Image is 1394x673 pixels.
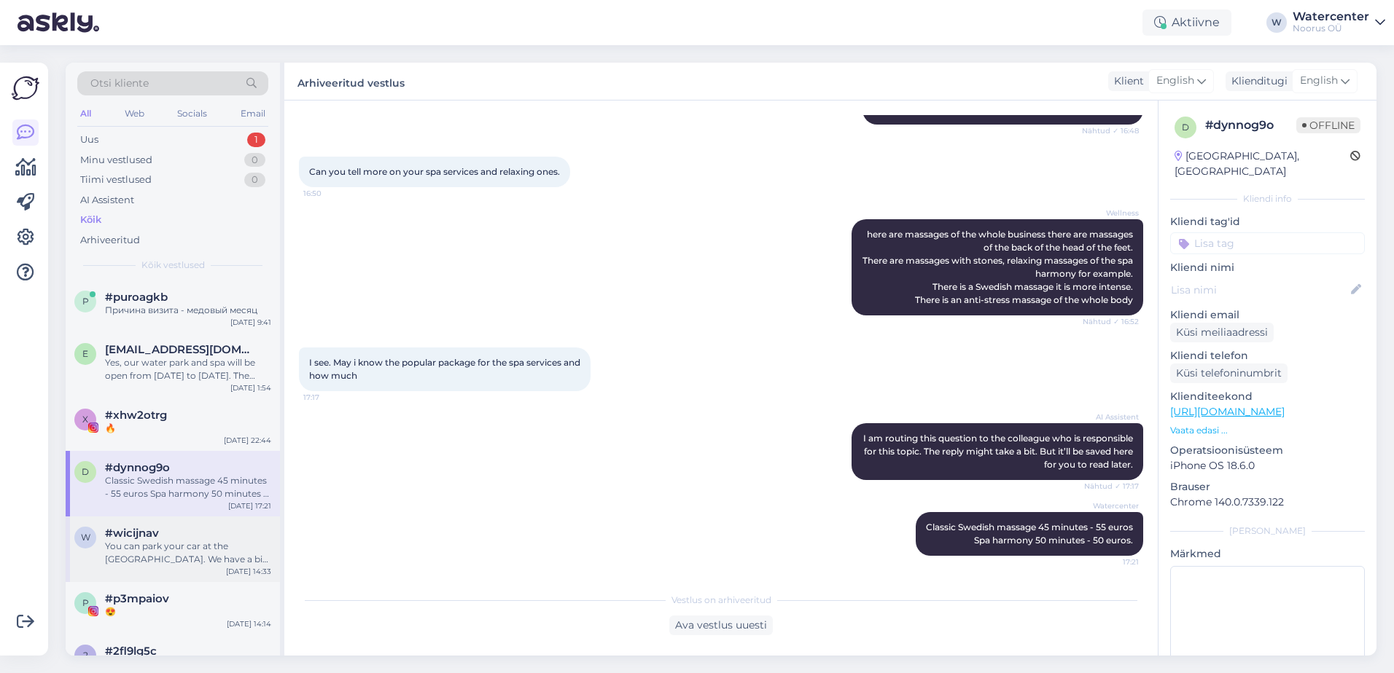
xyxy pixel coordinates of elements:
div: Minu vestlused [80,153,152,168]
p: Klienditeekond [1170,389,1365,404]
span: d [82,466,89,477]
span: 17:17 [303,392,358,403]
span: #xhw2otrg [105,409,167,422]
p: Kliendi telefon [1170,348,1365,363]
div: Aktiivne [1142,9,1231,36]
span: p [82,296,89,307]
div: Причина визита - медовый месяц [105,304,271,317]
a: WatercenterNoorus OÜ [1293,11,1385,34]
span: Offline [1296,117,1360,133]
span: #puroagkb [105,291,168,304]
span: I see. May i know the popular package for the spa services and how much [309,357,583,381]
span: 16:50 [303,188,358,199]
div: W [1266,12,1287,33]
div: [GEOGRAPHIC_DATA], [GEOGRAPHIC_DATA] [1175,149,1350,179]
div: 1 [247,133,265,147]
div: [DATE] 14:14 [227,618,271,629]
div: [DATE] 1:54 [230,382,271,393]
a: [URL][DOMAIN_NAME] [1170,405,1285,418]
span: e.pajussaar334@gmail.com [105,343,257,356]
span: Nähtud ✓ 16:48 [1082,125,1139,136]
img: Askly Logo [12,74,39,102]
p: iPhone OS 18.6.0 [1170,458,1365,473]
p: Vaata edasi ... [1170,424,1365,437]
span: d [1182,122,1189,133]
div: Noorus OÜ [1293,23,1369,34]
div: Klienditugi [1226,74,1288,89]
span: Wellness [1084,208,1139,219]
div: Web [122,104,147,123]
div: 😍 [105,605,271,618]
input: Lisa tag [1170,232,1365,254]
p: Kliendi email [1170,307,1365,323]
div: You can park your car at the [GEOGRAPHIC_DATA]. We have a big parking area for guests. Parking is... [105,540,271,566]
div: [DATE] 17:21 [228,500,271,511]
div: Klient [1108,74,1144,89]
span: p [82,597,89,608]
span: 2 [83,650,88,661]
p: Kliendi tag'id [1170,214,1365,229]
p: Brauser [1170,479,1365,495]
div: Küsi meiliaadressi [1170,323,1274,342]
span: 17:21 [1084,556,1139,567]
div: Kõik [80,213,101,227]
div: Küsi telefoninumbrit [1170,363,1288,383]
span: w [81,532,90,543]
p: Märkmed [1170,546,1365,562]
span: Kõik vestlused [141,259,205,272]
span: I am routing this question to the colleague who is responsible for this topic. The reply might ta... [863,433,1135,470]
div: Tiimi vestlused [80,173,152,187]
span: #p3mpaiov [105,592,169,605]
div: All [77,104,94,123]
span: English [1300,73,1338,89]
div: [DATE] 22:44 [224,435,271,446]
p: Kliendi nimi [1170,260,1365,275]
span: Nähtud ✓ 17:17 [1084,481,1139,492]
div: Socials [174,104,210,123]
div: 🔥 [105,422,271,435]
div: Kliendi info [1170,192,1365,205]
span: #wicijnav [105,527,159,540]
span: Vestlus on arhiveeritud [671,594,771,607]
label: Arhiveeritud vestlus [297,71,405,91]
div: Ava vestlus uuesti [669,615,773,635]
div: Arhiveeritud [80,233,140,248]
div: [DATE] 14:33 [226,566,271,577]
span: Classic Swedish massage 45 minutes - 55 euros Spa harmony 50 minutes - 50 euros. [926,522,1133,546]
span: AI Assistent [1084,412,1139,422]
input: Lisa nimi [1171,282,1348,298]
span: here are massages of the whole business there are massages of the back of the head of the feet. T... [863,229,1135,305]
span: e [82,348,88,359]
span: x [82,414,88,425]
div: [PERSON_NAME] [1170,524,1365,538]
div: Watercenter [1293,11,1369,23]
div: 0 [244,173,265,187]
div: AI Assistent [80,193,134,208]
span: Watercenter [1084,500,1139,511]
div: 0 [244,153,265,168]
span: Can you tell more on your spa services and relaxing ones. [309,166,560,177]
div: [DATE] 9:41 [230,317,271,328]
span: English [1156,73,1194,89]
span: #2fl9lg5c [105,645,157,658]
div: # dynnog9o [1205,117,1296,134]
div: Classic Swedish massage 45 minutes - 55 euros Spa harmony 50 minutes - 50 euros. [105,474,271,500]
div: Email [238,104,268,123]
div: Yes, our water park and spa will be open from [DATE] to [DATE]. The water park is open on weekend... [105,356,271,382]
span: Otsi kliente [90,76,149,91]
span: #dynnog9o [105,461,170,474]
p: Chrome 140.0.7339.122 [1170,495,1365,510]
div: Uus [80,133,98,147]
span: Nähtud ✓ 16:52 [1083,316,1139,327]
p: Operatsioonisüsteem [1170,443,1365,458]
